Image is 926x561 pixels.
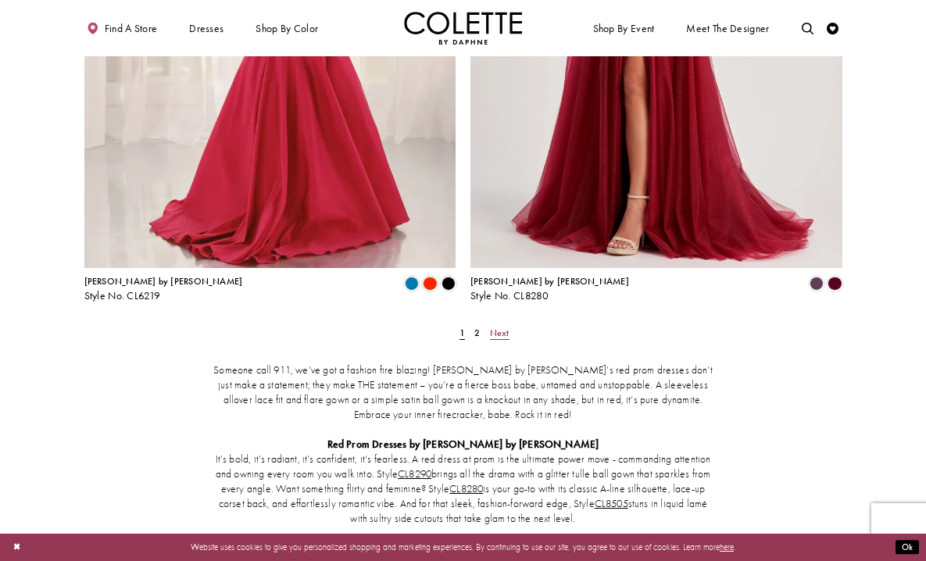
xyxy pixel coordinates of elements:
[442,277,456,291] i: Black
[85,539,841,555] p: Website uses cookies to give you personalized shopping and marketing experiences. By continuing t...
[686,23,769,34] span: Meet the designer
[799,12,817,45] a: Toggle search
[470,277,629,302] div: Colette by Daphne Style No. CL8280
[459,327,465,339] span: 1
[470,289,549,302] span: Style No. CL8280
[474,327,480,339] span: 2
[449,482,483,495] a: CL8280
[211,452,714,527] p: It’s bold, it’s radiant, it’s confident, it’s fearless. A red dress at prom is the ultimate power...
[189,23,223,34] span: Dresses
[404,12,523,45] img: Colette by Daphne
[404,12,523,45] a: Visit Home Page
[720,541,734,552] a: here
[327,438,599,451] strong: Red Prom Dresses by [PERSON_NAME] by [PERSON_NAME]
[84,275,243,288] span: [PERSON_NAME] by [PERSON_NAME]
[423,277,437,291] i: Scarlet
[490,327,509,339] span: Next
[810,277,824,291] i: Plum
[471,324,484,341] a: Page 2
[7,537,27,558] button: Close Dialog
[398,467,431,481] a: CL8290
[595,497,628,510] a: CL8505
[824,12,842,45] a: Check Wishlist
[84,289,161,302] span: Style No. CL6219
[593,23,655,34] span: Shop By Event
[84,12,160,45] a: Find a store
[405,277,419,291] i: Peacock
[256,23,318,34] span: Shop by color
[253,12,321,45] span: Shop by color
[486,324,513,341] a: Next Page
[828,277,842,291] i: Burgundy
[684,12,773,45] a: Meet the designer
[84,277,243,302] div: Colette by Daphne Style No. CL6219
[456,324,468,341] span: Current Page
[105,23,158,34] span: Find a store
[211,363,714,423] p: Someone call 911, we’ve got a fashion fire blazing! [PERSON_NAME] by [PERSON_NAME]’s red prom dre...
[896,540,919,555] button: Submit Dialog
[186,12,227,45] span: Dresses
[590,12,657,45] span: Shop By Event
[470,275,629,288] span: [PERSON_NAME] by [PERSON_NAME]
